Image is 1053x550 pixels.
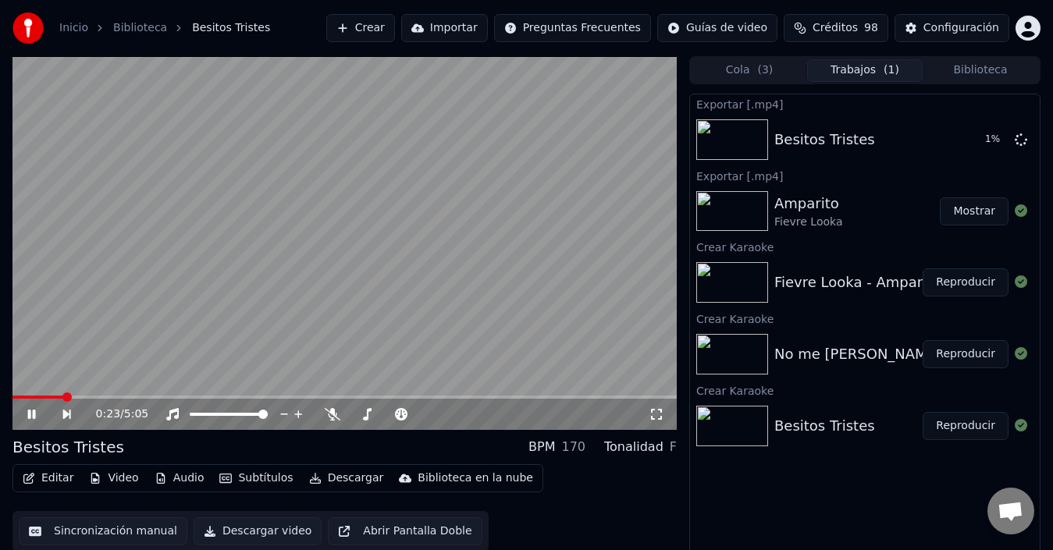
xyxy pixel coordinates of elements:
[923,340,1009,368] button: Reproducir
[148,467,211,489] button: Audio
[940,197,1009,225] button: Mostrar
[418,470,533,486] div: Biblioteca en la nube
[985,133,1009,146] div: 1 %
[774,193,842,215] div: Amparito
[59,20,270,36] nav: breadcrumb
[692,59,807,82] button: Cola
[813,20,858,36] span: Créditos
[59,20,88,36] a: Inicio
[96,406,120,422] span: 0:23
[690,94,1040,113] div: Exportar [.mp4]
[690,166,1040,185] div: Exportar [.mp4]
[16,467,80,489] button: Editar
[884,62,899,78] span: ( 1 )
[12,12,44,44] img: youka
[326,14,395,42] button: Crear
[923,412,1009,440] button: Reproducir
[690,237,1040,256] div: Crear Karaoke
[690,381,1040,399] div: Crear Karaoke
[303,467,390,489] button: Descargar
[192,20,270,36] span: Besitos Tristes
[401,14,488,42] button: Importar
[774,343,963,365] div: No me [PERSON_NAME] no
[83,467,144,489] button: Video
[807,59,923,82] button: Trabajos
[757,62,773,78] span: ( 3 )
[194,517,322,545] button: Descargar video
[494,14,651,42] button: Preguntas Frecuentes
[923,59,1038,82] button: Biblioteca
[923,20,999,36] div: Configuración
[124,406,148,422] span: 5:05
[690,309,1040,328] div: Crear Karaoke
[604,438,663,456] div: Tonalidad
[774,415,875,437] div: Besitos Tristes
[774,129,875,151] div: Besitos Tristes
[670,438,677,456] div: F
[657,14,777,42] button: Guías de video
[213,467,299,489] button: Subtítulos
[113,20,167,36] a: Biblioteca
[96,406,133,422] div: /
[528,438,555,456] div: BPM
[895,14,1009,42] button: Configuración
[774,271,941,293] div: Fievre Looka - Amparito
[987,488,1034,534] div: Chat abierto
[328,517,482,545] button: Abrir Pantalla Doble
[784,14,888,42] button: Créditos98
[774,215,842,230] div: Fievre Looka
[19,517,187,545] button: Sincronización manual
[923,268,1009,296] button: Reproducir
[561,438,585,456] div: 170
[864,20,878,36] span: 98
[12,436,124,458] div: Besitos Tristes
